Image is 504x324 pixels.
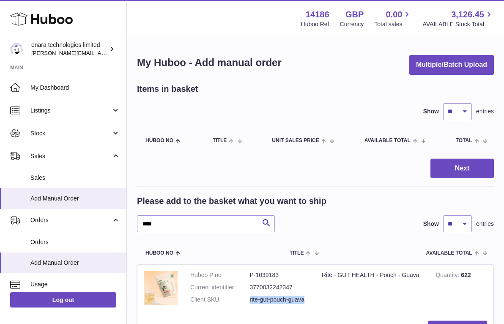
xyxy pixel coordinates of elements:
dd: P-1039183 [250,271,310,279]
strong: Quantity [436,272,461,280]
div: Currency [340,20,364,28]
span: Title [290,250,304,256]
span: AVAILABLE Stock Total [422,20,494,28]
span: Total sales [374,20,412,28]
img: Dee@enara.co [10,43,23,55]
span: Huboo no [145,138,173,143]
strong: GBP [345,9,364,20]
span: Sales [30,174,120,182]
dt: Current identifier [190,283,250,291]
span: [PERSON_NAME][EMAIL_ADDRESS][DOMAIN_NAME] [31,49,170,56]
span: Listings [30,107,111,115]
a: Log out [10,292,116,308]
td: 622 [429,265,493,314]
label: Show [423,107,439,115]
span: Add Manual Order [30,195,120,203]
dd: rite-gut-pouch-guava [250,296,310,304]
span: 3,126.45 [451,9,484,20]
a: 3,126.45 AVAILABLE Stock Total [422,9,494,28]
span: Unit Sales Price [272,138,319,143]
div: enara technologies limited [31,41,107,57]
span: Add Manual Order [30,259,120,267]
span: Orders [30,216,111,224]
span: My Dashboard [30,84,120,92]
span: AVAILABLE Total [364,138,411,143]
span: Stock [30,129,111,137]
img: Rite - GUT HEALTH - Pouch - Guava [144,271,178,305]
span: 0.00 [386,9,403,20]
a: 0.00 Total sales [374,9,412,28]
label: Show [423,220,439,228]
span: Huboo no [145,250,173,256]
dt: Huboo P no [190,271,250,279]
span: Total [456,138,472,143]
dd: 3770032242347 [250,283,310,291]
h2: Please add to the basket what you want to ship [137,195,326,207]
span: entries [476,107,494,115]
button: Next [430,159,494,178]
span: Title [213,138,227,143]
div: Huboo Ref [301,20,329,28]
span: AVAILABLE Total [426,250,472,256]
h2: Items in basket [137,83,198,95]
span: Sales [30,152,111,160]
dt: Client SKU [190,296,250,304]
span: Usage [30,280,120,288]
strong: 14186 [306,9,329,20]
button: Multiple/Batch Upload [409,55,494,75]
span: Orders [30,238,120,246]
td: Rite - GUT HEALTH - Pouch - Guava [315,265,429,314]
h1: My Huboo - Add manual order [137,56,282,69]
span: entries [476,220,494,228]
